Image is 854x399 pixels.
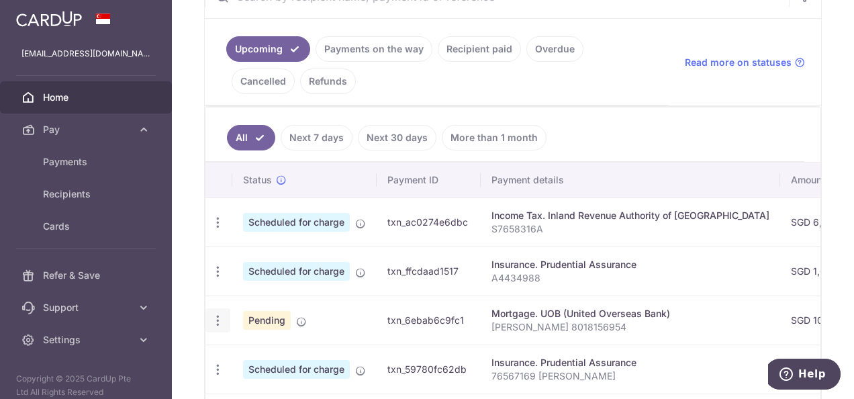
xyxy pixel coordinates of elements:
td: txn_59780fc62db [377,345,481,394]
span: Scheduled for charge [243,360,350,379]
p: [PERSON_NAME] 8018156954 [491,320,769,334]
a: Next 30 days [358,125,436,150]
span: Help [30,9,58,21]
th: Payment ID [377,163,481,197]
a: More than 1 month [442,125,547,150]
span: Read more on statuses [685,56,792,69]
p: S7658316A [491,222,769,236]
a: Upcoming [226,36,310,62]
span: Settings [43,333,132,347]
span: Pay [43,123,132,136]
span: Refer & Save [43,269,132,282]
th: Payment details [481,163,780,197]
span: Amount [791,173,825,187]
td: txn_ac0274e6dbc [377,197,481,247]
a: Payments on the way [316,36,432,62]
div: Income Tax. Inland Revenue Authority of [GEOGRAPHIC_DATA] [491,209,769,222]
span: Home [43,91,132,104]
span: Scheduled for charge [243,213,350,232]
span: Status [243,173,272,187]
span: Support [43,301,132,314]
img: CardUp [16,11,82,27]
span: Cards [43,220,132,233]
p: A4434988 [491,271,769,285]
div: Insurance. Prudential Assurance [491,356,769,369]
a: Cancelled [232,69,295,94]
p: [EMAIL_ADDRESS][DOMAIN_NAME] [21,47,150,60]
span: Payments [43,155,132,169]
div: Mortgage. UOB (United Overseas Bank) [491,307,769,320]
a: Recipient paid [438,36,521,62]
a: Refunds [300,69,356,94]
a: All [227,125,275,150]
td: txn_6ebab6c9fc1 [377,296,481,345]
iframe: Opens a widget where you can find more information [768,359,841,392]
a: Next 7 days [281,125,352,150]
div: Insurance. Prudential Assurance [491,258,769,271]
td: txn_ffcdaad1517 [377,247,481,296]
span: Scheduled for charge [243,262,350,281]
a: Overdue [526,36,583,62]
p: 76567169 [PERSON_NAME] [491,369,769,383]
a: Read more on statuses [685,56,805,69]
span: Pending [243,311,291,330]
span: Recipients [43,187,132,201]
